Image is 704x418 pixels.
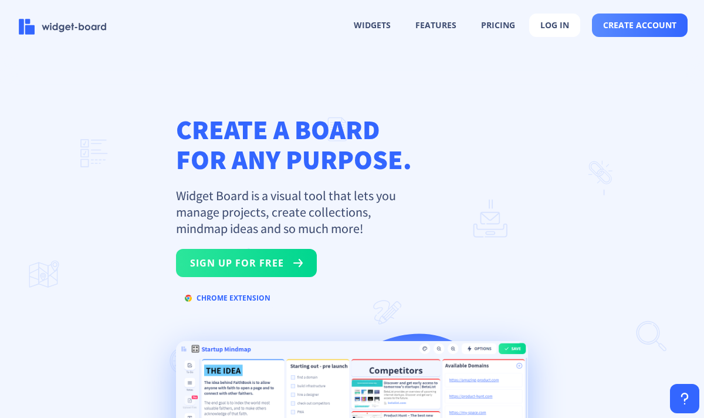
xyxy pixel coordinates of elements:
[603,21,676,30] span: create account
[343,14,401,36] button: widgets
[471,14,526,36] button: pricing
[176,249,317,277] button: sign up for free
[176,187,411,237] p: Widget Board is a visual tool that lets you manage projects, create collections, mindmap ideas an...
[405,14,467,36] button: features
[592,14,688,37] button: create account
[185,295,192,302] img: chrome.svg
[176,296,279,307] a: chrome extension
[176,114,528,174] h1: CREATE A BOARD FOR ANY PURPOSE.
[19,19,107,35] img: logo-name.svg
[529,14,580,37] button: log in
[176,289,279,308] button: chrome extension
